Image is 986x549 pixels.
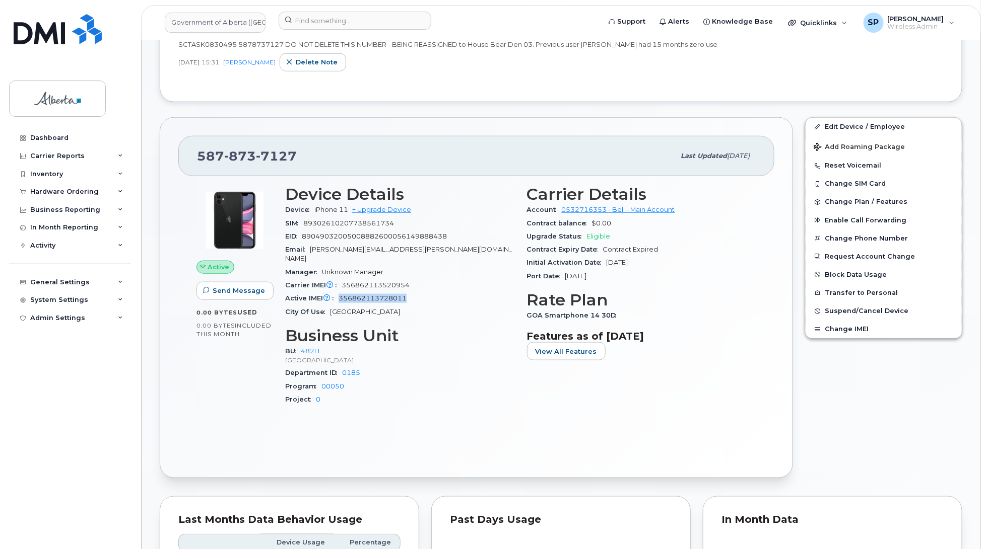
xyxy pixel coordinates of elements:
a: Support [602,12,652,32]
a: [PERSON_NAME] [223,58,276,66]
span: Carrier IMEI [285,281,342,289]
span: 356862113520954 [342,281,410,289]
span: Last updated [681,152,727,160]
button: View All Features [527,342,606,360]
input: Find something... [279,12,431,30]
span: Add Roaming Package [814,143,905,152]
span: EID [285,232,302,240]
span: 0.00 Bytes [196,309,237,316]
h3: Device Details [285,185,515,203]
span: 89302610207738561734 [303,219,394,227]
a: 0532716353 - Bell - Main Account [562,206,675,213]
span: 15:31 [202,58,219,66]
a: + Upgrade Device [352,206,411,213]
span: City Of Use [285,308,330,316]
h3: Rate Plan [527,291,757,309]
button: Change IMEI [806,320,962,338]
span: Unknown Manager [322,268,383,276]
span: Contract balance [527,219,592,227]
span: [DATE] [607,259,628,266]
span: Support [617,17,645,27]
button: Change SIM Card [806,175,962,193]
span: Active [208,262,230,272]
span: Contract Expired [603,246,659,253]
p: [GEOGRAPHIC_DATA] [285,356,515,364]
span: Change Plan / Features [825,198,907,206]
span: Program [285,382,321,390]
button: Send Message [196,282,274,300]
span: used [237,308,257,316]
button: Delete note [280,53,346,71]
img: iPhone_11.jpg [205,190,265,251]
span: Wireless Admin [888,23,944,31]
span: [PERSON_NAME][EMAIL_ADDRESS][PERSON_NAME][DOMAIN_NAME] [285,246,512,262]
span: [DATE] [178,58,200,66]
span: Knowledge Base [712,17,773,27]
span: iPhone 11 [314,206,348,213]
h3: Features as of [DATE] [527,330,757,342]
button: Add Roaming Package [806,136,962,156]
span: Email [285,246,310,253]
a: Edit Device / Employee [806,118,962,136]
span: Eligible [587,232,611,240]
h3: Carrier Details [527,185,757,203]
h3: Business Unit [285,327,515,345]
span: SCTASK0830495 5878737127 DO NOT DELETE THIS NUMBER - BEING REASSIGNED to House Bear Den 03. Previ... [178,40,717,48]
button: Change Phone Number [806,229,962,248]
span: 7127 [256,148,297,164]
a: 0 [316,396,320,403]
span: Contract Expiry Date [527,246,603,253]
div: Last Months Data Behavior Usage [178,515,401,525]
button: Transfer to Personal [806,284,962,302]
button: Enable Call Forwarding [806,211,962,229]
a: Government of Alberta (GOA) [165,13,266,33]
span: BU [285,347,301,355]
a: 0185 [342,369,360,376]
span: Project [285,396,316,403]
span: Active IMEI [285,294,339,302]
span: 587 [197,148,297,164]
button: Suspend/Cancel Device [806,302,962,320]
span: SIM [285,219,303,227]
a: 00050 [321,382,344,390]
span: Send Message [213,286,265,295]
span: Upgrade Status [527,232,587,240]
span: Account [527,206,562,213]
span: Delete note [296,57,338,67]
span: Alerts [668,17,689,27]
span: 873 [224,148,256,164]
span: 0.00 Bytes [196,322,235,329]
a: Knowledge Base [696,12,780,32]
div: Susannah Parlee [857,13,962,33]
button: Request Account Change [806,248,962,266]
div: Past Days Usage [450,515,672,525]
span: SP [868,17,879,29]
span: Department ID [285,369,342,376]
span: [DATE] [565,272,587,280]
div: Quicklinks [781,13,854,33]
span: View All Features [536,347,597,356]
a: Alerts [652,12,696,32]
div: In Month Data [721,515,944,525]
button: Change Plan / Features [806,193,962,211]
span: $0.00 [592,219,612,227]
span: [GEOGRAPHIC_DATA] [330,308,400,316]
button: Reset Voicemail [806,156,962,175]
span: Device [285,206,314,213]
span: Initial Activation Date [527,259,607,266]
span: Enable Call Forwarding [825,216,906,224]
span: GOA Smartphone 14 30D [527,311,622,319]
span: [PERSON_NAME] [888,15,944,23]
span: [DATE] [727,152,750,160]
a: 482H [301,347,319,355]
span: 89049032005008882600056149888438 [302,232,447,240]
span: Manager [285,268,322,276]
span: 356862113728011 [339,294,407,302]
span: Port Date [527,272,565,280]
span: Quicklinks [800,19,837,27]
button: Block Data Usage [806,266,962,284]
span: Suspend/Cancel Device [825,307,908,315]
